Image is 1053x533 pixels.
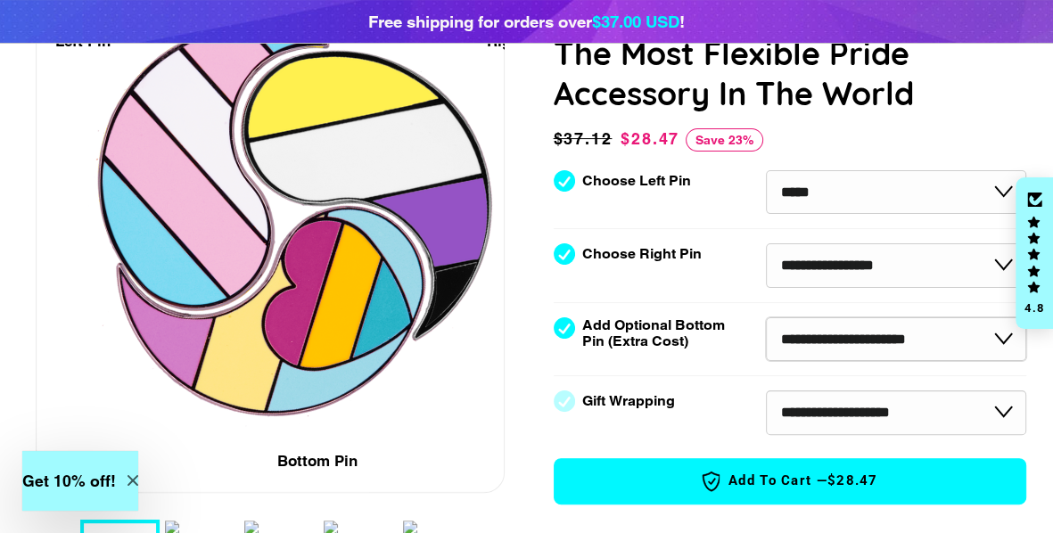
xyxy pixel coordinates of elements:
label: Gift Wrapping [582,393,675,409]
div: Bottom Pin [277,449,358,473]
span: $37.00 USD [592,12,679,31]
span: $28.47 [827,471,878,490]
label: Add Optional Bottom Pin (Extra Cost) [582,317,732,349]
span: Add to Cart — [581,470,1000,493]
label: Choose Right Pin [582,246,702,262]
button: Add to Cart —$28.47 [554,458,1027,504]
div: 4.8 [1024,302,1045,314]
div: Click to open Judge.me floating reviews tab [1016,177,1053,329]
span: Save 23% [686,128,763,152]
span: $28.47 [621,129,679,148]
span: $37.12 [554,127,617,152]
div: Free shipping for orders over ! [368,9,685,34]
label: Choose Left Pin [582,173,691,189]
